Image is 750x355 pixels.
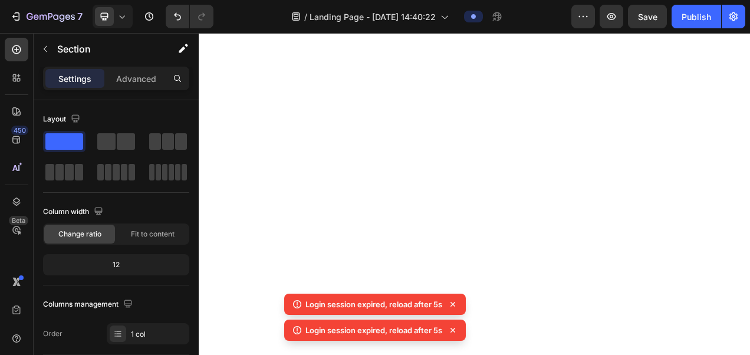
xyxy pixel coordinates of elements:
[672,5,721,28] button: Publish
[58,73,91,85] p: Settings
[58,229,101,239] span: Change ratio
[116,73,156,85] p: Advanced
[43,111,83,127] div: Layout
[166,5,213,28] div: Undo/Redo
[43,204,106,220] div: Column width
[305,324,442,336] p: Login session expired, reload after 5s
[199,33,750,355] iframe: Design area
[304,11,307,23] span: /
[131,229,175,239] span: Fit to content
[628,5,667,28] button: Save
[77,9,83,24] p: 7
[682,11,711,23] div: Publish
[11,126,28,135] div: 450
[57,42,154,56] p: Section
[43,328,63,339] div: Order
[45,257,187,273] div: 12
[9,216,28,225] div: Beta
[5,5,88,28] button: 7
[43,297,135,313] div: Columns management
[305,298,442,310] p: Login session expired, reload after 5s
[310,11,436,23] span: Landing Page - [DATE] 14:40:22
[131,329,186,340] div: 1 col
[638,12,657,22] span: Save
